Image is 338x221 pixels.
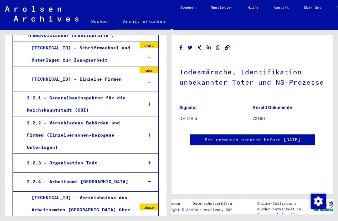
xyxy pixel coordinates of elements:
[215,44,222,52] button: Share on WhatsApp
[27,42,136,66] div: [TECHNICAL_ID] - Schriftwechsel und Unterlagen zur Zwangsarbeit
[160,207,244,213] p: Copyright © Arolsen Archives, 2021
[140,67,158,73] div: 5651
[224,44,231,52] button: Copy link
[187,200,244,207] a: Datenschutzerklärung
[179,105,197,110] b: Signatur
[160,200,244,207] div: |
[160,200,185,207] a: Impressum
[27,73,136,85] div: [TECHNICAL_ID] - Einzelne Firmen
[187,44,193,52] button: Share on Twitter
[22,117,137,154] div: 2.2.2 - Verschiedene Behörden und Firmen (Einzelpersonen-bezogene Unterlagen)
[22,176,137,188] div: 2.2.4 - Arbeitsamt [GEOGRAPHIC_DATA]
[311,194,326,209] img: Zustimmung ändern
[196,44,203,52] button: Share on Xing
[257,195,313,206] p: Die Arolsen Archives Online-Collections
[115,14,173,30] a: Archiv erkunden
[257,206,313,218] p: wurden entwickelt in Partnerschaft mit
[178,44,184,52] button: Share on Facebook
[22,157,137,169] div: 2.2.3 - Organisation Todt
[179,115,252,122] p: DE ITS 5
[205,137,300,143] a: See comments created before [DATE]
[140,42,158,48] div: 57417
[253,115,325,122] p: 73190
[206,44,212,52] button: Share on LinkedIn
[22,92,137,116] div: 2.2.1 - Generalbauinspektor für die Reichshauptstadt (GBI)
[5,6,79,22] img: Arolsen_neg.svg
[140,203,158,210] div: 19319
[253,105,292,110] b: Anzahl Dokumente
[179,58,325,95] h1: Todesmärsche, Identifikation unbekannter Toter und NS-Prozesse
[84,14,115,29] a: Suchen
